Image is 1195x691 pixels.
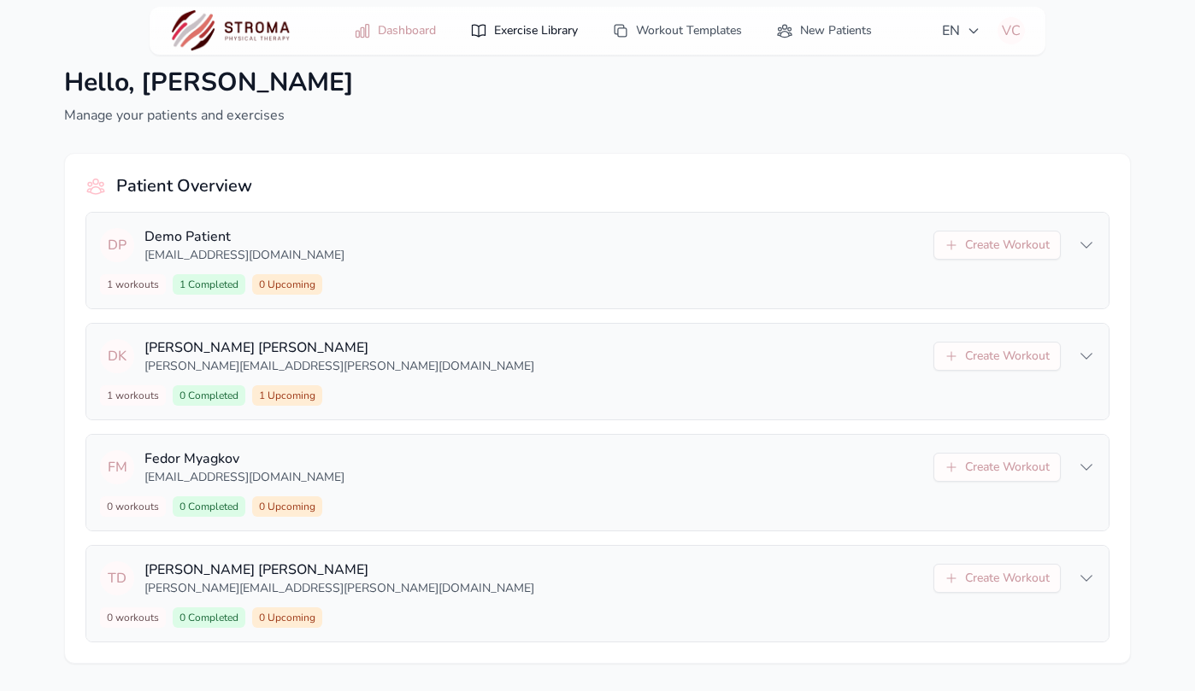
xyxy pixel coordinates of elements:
span: workouts [113,611,159,624]
span: Completed [185,500,238,513]
span: Upcoming [265,611,315,624]
span: 0 [252,496,322,517]
span: D P [108,235,127,255]
span: 0 [100,607,166,628]
p: [EMAIL_ADDRESS][DOMAIN_NAME] [144,469,923,486]
span: D K [108,346,127,366]
p: [PERSON_NAME] [PERSON_NAME] [144,337,923,358]
p: [PERSON_NAME] [PERSON_NAME] [144,559,923,580]
span: 0 [252,274,322,295]
span: 0 [173,496,245,517]
span: workouts [113,278,159,291]
span: Completed [185,611,238,624]
p: Fedor Myagkov [144,448,923,469]
img: STROMA logo [170,7,293,55]
span: Upcoming [265,278,315,291]
span: Completed [185,278,238,291]
button: Create Workout [933,453,1061,482]
span: 0 [173,607,245,628]
span: Completed [185,389,238,402]
p: [PERSON_NAME][EMAIL_ADDRESS][PERSON_NAME][DOMAIN_NAME] [144,358,923,375]
span: workouts [113,500,159,513]
p: [PERSON_NAME][EMAIL_ADDRESS][PERSON_NAME][DOMAIN_NAME] [144,580,923,597]
button: VC [998,17,1025,44]
span: 1 [100,385,166,406]
a: Dashboard [344,15,446,46]
a: Workout Templates [602,15,752,46]
button: Create Workout [933,231,1061,260]
button: EN [932,14,991,48]
span: 1 [173,274,245,295]
p: Manage your patients and exercises [64,105,354,126]
p: [EMAIL_ADDRESS][DOMAIN_NAME] [144,247,923,264]
span: Upcoming [265,389,315,402]
p: Demo Patient [144,226,923,247]
span: EN [942,20,980,41]
span: workouts [113,389,159,402]
button: Create Workout [933,564,1061,593]
span: T D [108,568,127,589]
span: 1 [252,385,322,406]
a: Exercise Library [460,15,588,46]
span: F M [108,457,127,477]
span: Upcoming [265,500,315,513]
span: 0 [173,385,245,406]
a: New Patients [766,15,882,46]
span: 1 [100,274,166,295]
span: 0 [252,607,322,628]
h1: Hello, [PERSON_NAME] [64,67,354,98]
h2: Patient Overview [116,174,252,198]
span: 0 [100,496,166,517]
button: Create Workout [933,342,1061,371]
